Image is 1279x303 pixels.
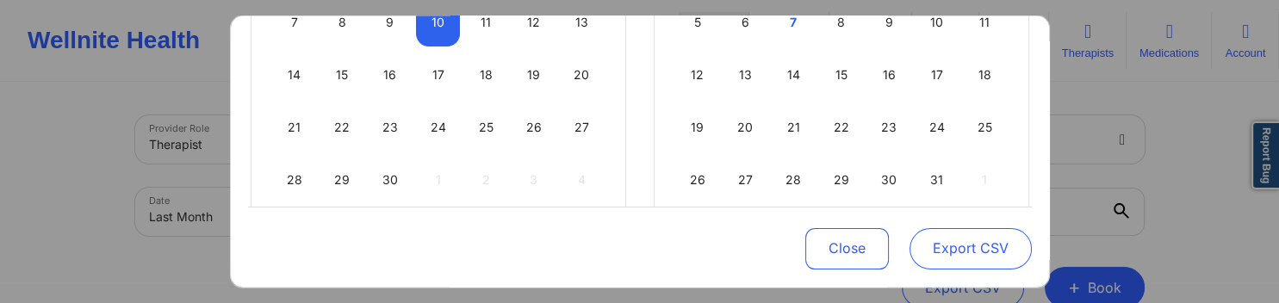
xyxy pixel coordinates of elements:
[416,50,460,98] div: Wed Sep 17 2025
[560,50,604,98] div: Sat Sep 20 2025
[676,155,720,203] div: Sun Oct 26 2025
[369,50,413,98] div: Tue Sep 16 2025
[273,102,317,151] div: Sun Sep 21 2025
[369,155,413,203] div: Tue Sep 30 2025
[867,50,911,98] div: Thu Oct 16 2025
[676,50,720,98] div: Sun Oct 12 2025
[369,102,413,151] div: Tue Sep 23 2025
[512,102,556,151] div: Fri Sep 26 2025
[963,102,1007,151] div: Sat Oct 25 2025
[915,102,959,151] div: Fri Oct 24 2025
[273,50,317,98] div: Sun Sep 14 2025
[512,50,556,98] div: Fri Sep 19 2025
[867,102,911,151] div: Thu Oct 23 2025
[772,155,816,203] div: Tue Oct 28 2025
[723,155,767,203] div: Mon Oct 27 2025
[805,228,889,269] button: Close
[915,155,959,203] div: Fri Oct 31 2025
[910,228,1032,269] button: Export CSV
[320,50,364,98] div: Mon Sep 15 2025
[416,102,460,151] div: Wed Sep 24 2025
[819,50,863,98] div: Wed Oct 15 2025
[819,102,863,151] div: Wed Oct 22 2025
[676,102,720,151] div: Sun Oct 19 2025
[772,102,816,151] div: Tue Oct 21 2025
[772,50,816,98] div: Tue Oct 14 2025
[723,50,767,98] div: Mon Oct 13 2025
[273,155,317,203] div: Sun Sep 28 2025
[560,102,604,151] div: Sat Sep 27 2025
[819,155,863,203] div: Wed Oct 29 2025
[464,50,508,98] div: Thu Sep 18 2025
[723,102,767,151] div: Mon Oct 20 2025
[867,155,911,203] div: Thu Oct 30 2025
[320,155,364,203] div: Mon Sep 29 2025
[320,102,364,151] div: Mon Sep 22 2025
[464,102,508,151] div: Thu Sep 25 2025
[915,50,959,98] div: Fri Oct 17 2025
[963,50,1007,98] div: Sat Oct 18 2025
